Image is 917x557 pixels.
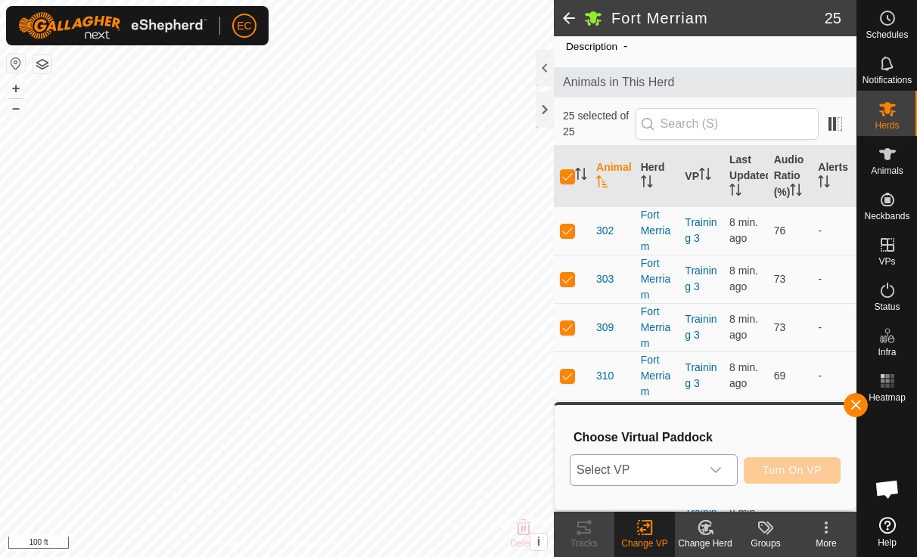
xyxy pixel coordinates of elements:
[735,537,796,550] div: Groups
[729,216,758,244] span: Oct 10, 2025, 10:04 AM
[685,216,717,244] a: Training 3
[590,146,635,207] th: Animal
[641,304,673,351] div: Fort Merriam
[869,393,906,402] span: Heatmap
[614,537,675,550] div: Change VP
[530,534,547,550] button: i
[878,348,896,357] span: Infra
[574,430,841,444] h3: Choose Virtual Paddock
[812,255,856,303] td: -
[641,207,673,255] div: Fort Merriam
[596,368,614,384] span: 310
[701,455,731,485] div: dropdown trigger
[18,12,207,39] img: Gallagher Logo
[641,255,673,303] div: Fort Merriam
[554,537,614,550] div: Tracks
[874,302,900,311] span: Status
[636,108,819,140] input: Search (S)
[596,178,608,190] p-sorticon: Activate to sort
[537,535,540,548] span: i
[563,73,847,91] span: Animals in This Herd
[729,186,741,198] p-sorticon: Activate to sort
[641,352,673,400] div: Fort Merriam
[790,186,802,198] p-sorticon: Activate to sort
[825,7,841,29] span: 25
[857,511,917,553] a: Help
[864,212,909,221] span: Neckbands
[871,166,903,175] span: Animals
[768,146,813,207] th: Audio Ratio (%)
[7,54,25,73] button: Reset Map
[866,30,908,39] span: Schedules
[812,351,856,400] td: -
[774,273,786,285] span: 73
[812,303,856,351] td: -
[611,9,825,27] h2: Fort Merriam
[744,457,841,484] button: Turn On VP
[774,224,786,237] span: 76
[679,146,723,207] th: VP
[763,464,822,476] span: Turn On VP
[596,223,614,239] span: 302
[685,265,717,292] a: Training 3
[7,99,25,117] button: –
[570,455,701,485] span: Select VP
[729,313,758,341] span: Oct 10, 2025, 10:04 AM
[812,400,856,448] td: -
[566,41,617,52] label: Description
[641,178,653,190] p-sorticon: Activate to sort
[7,79,25,97] button: +
[812,206,856,255] td: -
[685,361,717,389] a: Training 3
[33,55,51,73] button: Map Layers
[818,178,830,190] p-sorticon: Activate to sort
[796,537,856,550] div: More
[292,537,337,551] a: Contact Us
[723,146,768,207] th: Last Updated
[635,146,679,207] th: Herd
[774,370,786,382] span: 69
[774,321,786,333] span: 73
[617,33,633,58] span: -
[237,18,251,34] span: EC
[641,401,673,448] div: Fort Merriam
[812,146,856,207] th: Alerts
[878,538,897,547] span: Help
[729,265,758,292] span: Oct 10, 2025, 10:04 AM
[878,257,895,266] span: VPs
[865,466,910,512] div: Open chat
[875,121,899,130] span: Herds
[729,361,758,389] span: Oct 10, 2025, 10:04 AM
[217,537,274,551] a: Privacy Policy
[563,108,636,140] span: 25 selected of 25
[685,313,717,341] a: Training 3
[596,271,614,287] span: 303
[863,76,912,85] span: Notifications
[699,170,711,182] p-sorticon: Activate to sort
[596,320,614,336] span: 309
[575,170,587,182] p-sorticon: Activate to sort
[675,537,735,550] div: Change Herd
